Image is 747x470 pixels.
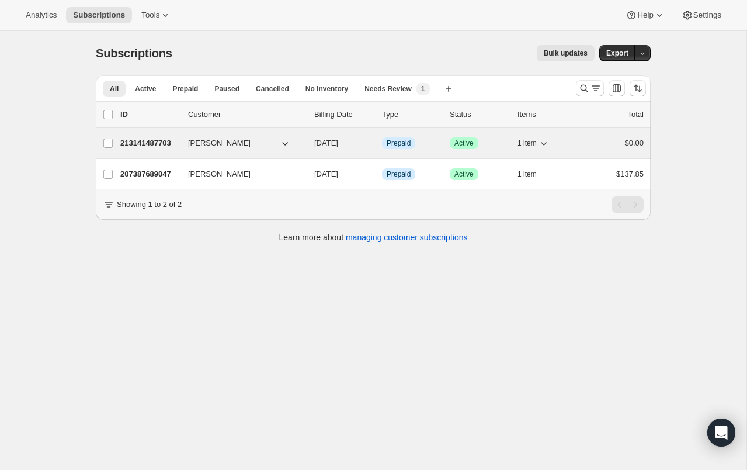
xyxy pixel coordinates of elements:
span: [PERSON_NAME] [188,168,251,180]
span: Active [454,170,474,179]
p: 213141487703 [120,137,179,149]
div: Items [517,109,576,120]
span: Paused [214,84,239,94]
span: Prepaid [387,139,411,148]
span: Tools [141,11,159,20]
button: Help [619,7,672,23]
span: Subscriptions [96,47,172,60]
span: Prepaid [172,84,198,94]
p: Learn more about [279,231,468,243]
div: 207387689047[PERSON_NAME][DATE]InfoPrepaidSuccessActive1 item$137.85 [120,166,644,182]
button: Settings [675,7,728,23]
button: [PERSON_NAME] [181,134,298,153]
button: 1 item [517,166,550,182]
div: 213141487703[PERSON_NAME][DATE]InfoPrepaidSuccessActive1 item$0.00 [120,135,644,151]
span: Active [454,139,474,148]
span: All [110,84,119,94]
span: Export [606,49,628,58]
span: 1 item [517,139,537,148]
button: Sort the results [630,80,646,96]
span: $0.00 [624,139,644,147]
p: Total [628,109,644,120]
a: managing customer subscriptions [346,233,468,242]
span: [DATE] [314,170,338,178]
p: Billing Date [314,109,373,120]
span: [DATE] [314,139,338,147]
span: Needs Review [364,84,412,94]
span: Help [637,11,653,20]
span: Prepaid [387,170,411,179]
span: Cancelled [256,84,289,94]
p: Customer [188,109,305,120]
div: Type [382,109,440,120]
button: Export [599,45,635,61]
p: 207387689047 [120,168,179,180]
button: Customize table column order and visibility [609,80,625,96]
div: IDCustomerBilling DateTypeStatusItemsTotal [120,109,644,120]
span: No inventory [305,84,348,94]
span: Bulk updates [544,49,588,58]
button: Bulk updates [537,45,595,61]
span: [PERSON_NAME] [188,137,251,149]
span: 1 item [517,170,537,179]
button: [PERSON_NAME] [181,165,298,184]
button: Create new view [439,81,458,97]
span: 1 [421,84,425,94]
span: Settings [693,11,721,20]
span: $137.85 [616,170,644,178]
p: Showing 1 to 2 of 2 [117,199,182,210]
nav: Pagination [612,196,644,213]
p: ID [120,109,179,120]
button: Analytics [19,7,64,23]
span: Active [135,84,156,94]
span: Subscriptions [73,11,125,20]
p: Status [450,109,508,120]
button: 1 item [517,135,550,151]
div: Open Intercom Messenger [707,419,735,447]
button: Subscriptions [66,7,132,23]
button: Search and filter results [576,80,604,96]
button: Tools [134,7,178,23]
span: Analytics [26,11,57,20]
